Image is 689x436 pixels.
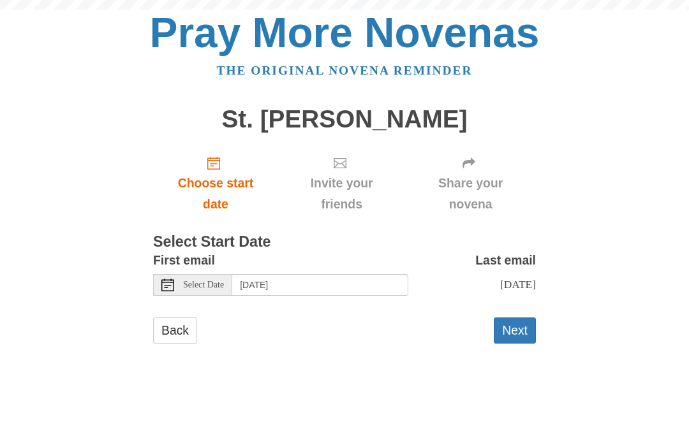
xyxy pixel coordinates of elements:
label: First email [153,250,215,271]
span: Invite your friends [291,173,392,215]
span: Share your novena [418,173,523,215]
span: Select Date [183,280,224,289]
button: Next [494,317,536,344]
a: Choose start date [153,145,278,221]
a: Back [153,317,197,344]
a: The original novena reminder [217,64,473,77]
h1: St. [PERSON_NAME] [153,106,536,133]
label: Last email [475,250,536,271]
h3: Select Start Date [153,234,536,251]
div: Click "Next" to confirm your start date first. [405,145,536,221]
a: Pray More Novenas [150,9,540,56]
span: [DATE] [500,278,536,291]
div: Click "Next" to confirm your start date first. [278,145,405,221]
span: Choose start date [166,173,265,215]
